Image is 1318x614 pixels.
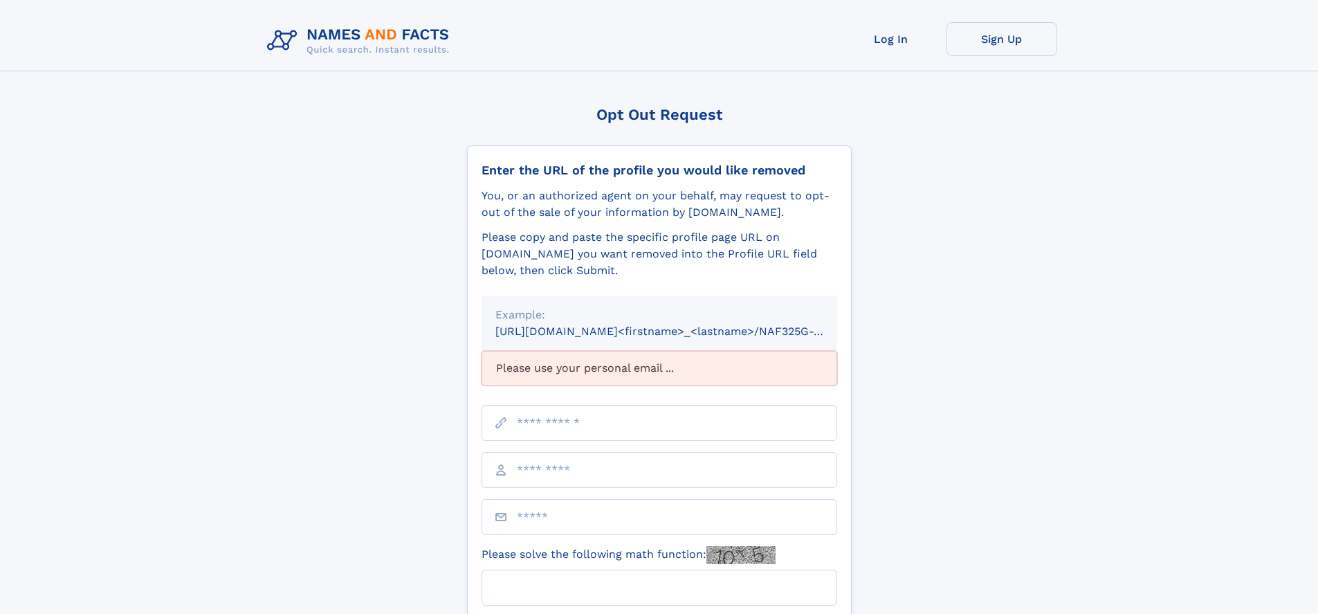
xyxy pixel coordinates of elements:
div: You, or an authorized agent on your behalf, may request to opt-out of the sale of your informatio... [482,188,837,221]
div: Example: [495,307,823,323]
div: Enter the URL of the profile you would like removed [482,163,837,178]
div: Please use your personal email ... [482,351,837,386]
a: Sign Up [946,22,1057,56]
img: Logo Names and Facts [262,22,461,60]
div: Opt Out Request [467,106,852,123]
a: Log In [836,22,946,56]
label: Please solve the following math function: [482,546,776,564]
small: [URL][DOMAIN_NAME]<firstname>_<lastname>/NAF325G-xxxxxxxx [495,325,863,338]
div: Please copy and paste the specific profile page URL on [DOMAIN_NAME] you want removed into the Pr... [482,229,837,279]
